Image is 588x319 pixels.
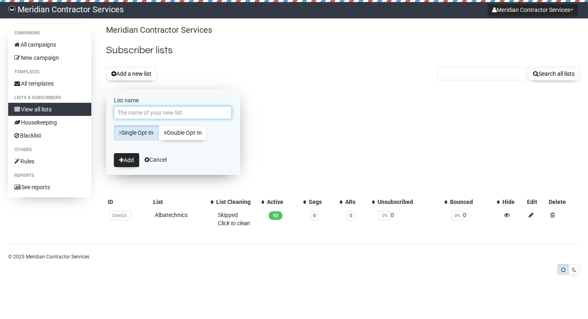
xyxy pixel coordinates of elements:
a: Single Opt-In [114,125,159,140]
a: 0 [313,213,316,218]
span: 0% [452,211,463,220]
p: Meridian Contractor Services [106,25,580,36]
th: Bounced: No sort applied, activate to apply an ascending sort [448,196,501,208]
th: Unsubscribed: No sort applied, activate to apply an ascending sort [376,196,448,208]
button: Add [114,153,139,167]
div: List Cleaning [216,198,257,206]
div: Edit [527,198,545,206]
button: Search all lists [528,67,580,81]
th: Active: No sort applied, activate to apply an ascending sort [265,196,307,208]
div: Hide [502,198,524,206]
li: Others [8,145,91,155]
a: All campaigns [8,38,91,51]
th: Delete: No sort applied, sorting is disabled [547,196,580,208]
a: Double Opt-In [158,125,207,140]
a: All templates [8,77,91,90]
div: Active [267,198,299,206]
td: 0 [376,208,448,231]
div: Segs [309,198,335,206]
div: List [153,198,206,206]
div: ID [108,198,150,206]
div: Unsubscribed [378,198,440,206]
th: ARs: No sort applied, activate to apply an ascending sort [344,196,375,208]
td: 0 [448,208,501,231]
h2: Subscriber lists [106,43,580,58]
a: New campaign [8,51,91,64]
input: The name of your new list [114,106,232,119]
span: OXeD3.. [109,211,131,220]
th: Edit: No sort applied, sorting is disabled [525,196,547,208]
span: 53 [269,211,283,220]
a: 0 [350,213,352,218]
a: View all lists [8,103,91,116]
div: ARs [345,198,367,206]
th: ID: No sort applied, sorting is disabled [106,196,152,208]
a: Cancel [145,156,167,163]
label: List name [114,97,233,104]
th: Segs: No sort applied, activate to apply an ascending sort [307,196,344,208]
p: © 2025 Meridian Contractor Services [8,252,580,261]
li: Reports [8,171,91,181]
a: See reports [8,181,91,194]
th: List: No sort applied, activate to apply an ascending sort [152,196,214,208]
li: Campaigns [8,28,91,38]
th: Hide: No sort applied, sorting is disabled [501,196,526,208]
li: Lists & subscribers [8,93,91,103]
a: Housekeeping [8,116,91,129]
button: Meridian Contractor Services [488,4,578,16]
li: Templates [8,67,91,77]
span: Skipped [218,212,250,226]
th: List Cleaning: No sort applied, activate to apply an ascending sort [215,196,265,208]
div: Delete [549,198,578,206]
a: Albatechnics [155,212,188,218]
div: Bounced [450,198,493,206]
span: 0% [379,211,391,220]
a: Click to clean [218,220,250,226]
a: Blacklist [8,129,91,142]
a: Rules [8,155,91,168]
button: Add a new list [106,67,157,81]
img: 5410d19d42d50ed19e38de6fd0c4ca0c [8,6,16,13]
